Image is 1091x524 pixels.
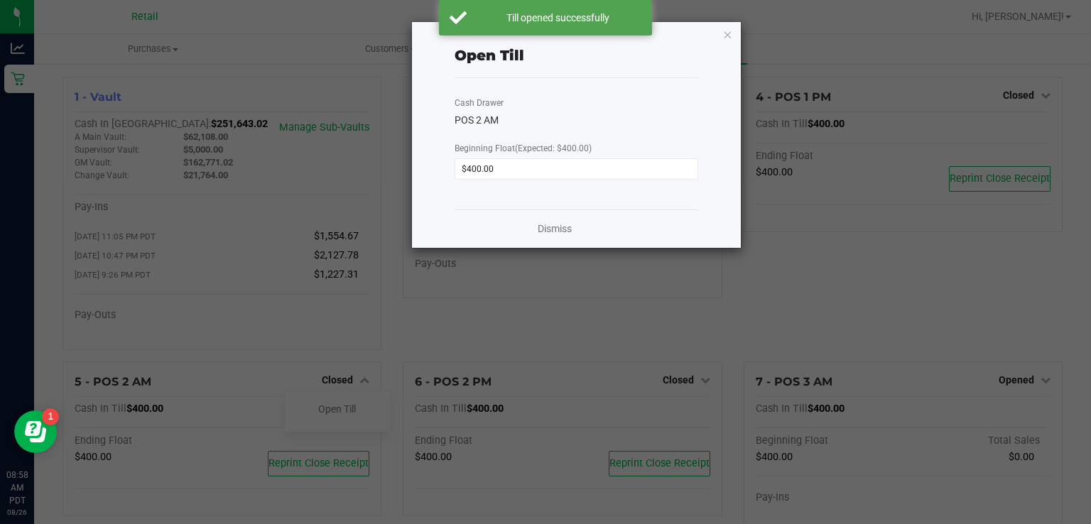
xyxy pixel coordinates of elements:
label: Cash Drawer [455,97,504,109]
iframe: Resource center unread badge [42,408,59,425]
span: Beginning Float [455,143,592,153]
div: POS 2 AM [455,113,698,128]
span: (Expected: $400.00) [515,143,592,153]
div: Open Till [455,45,524,66]
a: Dismiss [538,222,572,236]
div: Till opened successfully [474,11,641,25]
iframe: Resource center [14,410,57,453]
